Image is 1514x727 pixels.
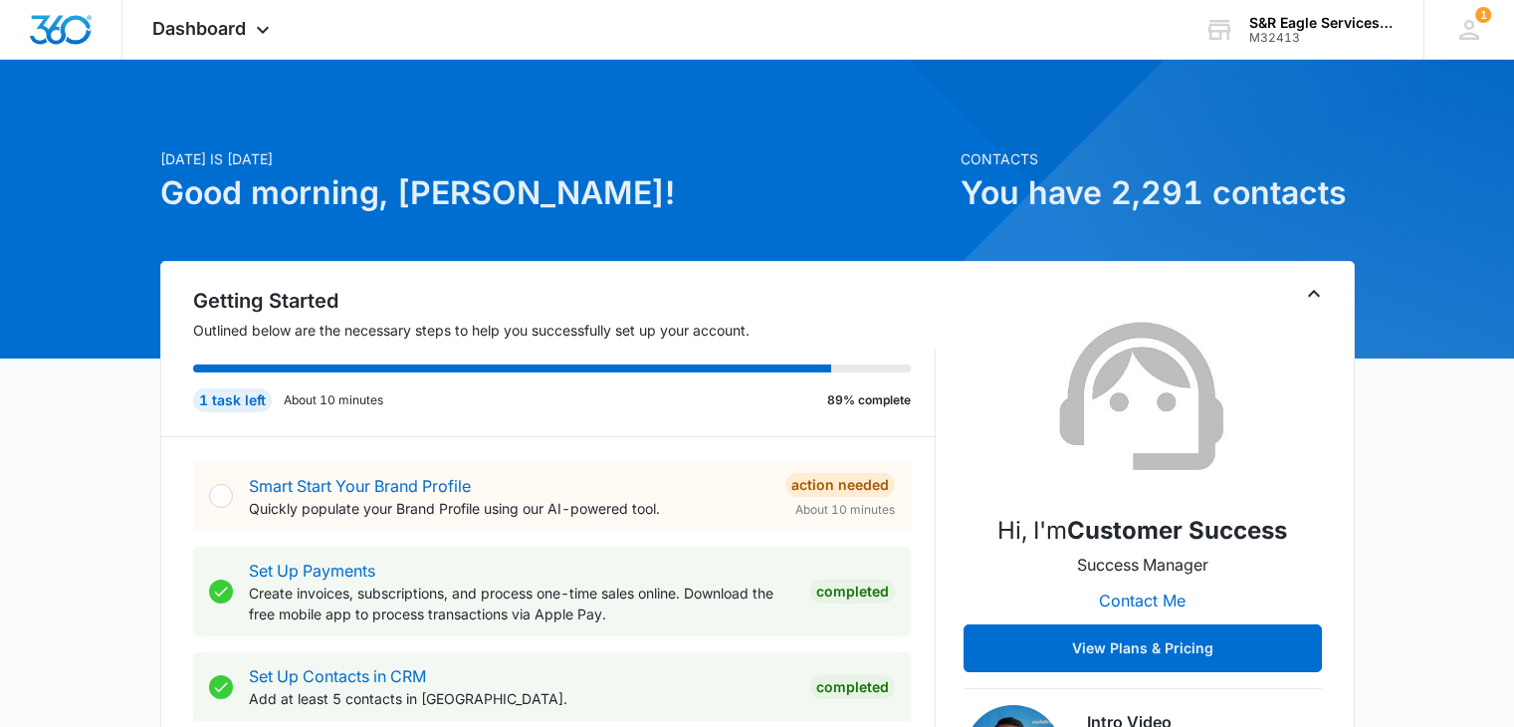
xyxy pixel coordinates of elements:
span: Dashboard [152,18,246,39]
p: Add at least 5 contacts in [GEOGRAPHIC_DATA]. [249,688,794,709]
div: Completed [810,675,895,699]
span: About 10 minutes [795,501,895,519]
p: Quickly populate your Brand Profile using our AI-powered tool. [249,498,769,519]
p: Contacts [961,148,1355,169]
p: Outlined below are the necessary steps to help you successfully set up your account. [193,320,936,341]
a: Set Up Payments [249,561,375,581]
h1: You have 2,291 contacts [961,169,1355,217]
p: 89% complete [827,391,911,409]
p: Success Manager [1077,553,1208,577]
div: Action Needed [785,473,895,497]
a: Smart Start Your Brand Profile [249,476,471,496]
img: Customer Success [1043,298,1242,497]
p: About 10 minutes [284,391,383,409]
h1: Good morning, [PERSON_NAME]! [160,169,949,217]
strong: Customer Success [1067,516,1287,545]
span: 1 [1475,7,1491,23]
button: Contact Me [1079,577,1205,624]
div: notifications count [1475,7,1491,23]
button: View Plans & Pricing [964,624,1322,672]
h2: Getting Started [193,286,936,316]
p: Create invoices, subscriptions, and process one-time sales online. Download the free mobile app t... [249,583,794,624]
p: Hi, I'm [997,513,1287,549]
p: [DATE] is [DATE] [160,148,949,169]
div: account name [1249,15,1395,31]
div: 1 task left [193,388,272,412]
a: Set Up Contacts in CRM [249,666,426,686]
button: Toggle Collapse [1302,282,1326,306]
div: account id [1249,31,1395,45]
div: Completed [810,580,895,604]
